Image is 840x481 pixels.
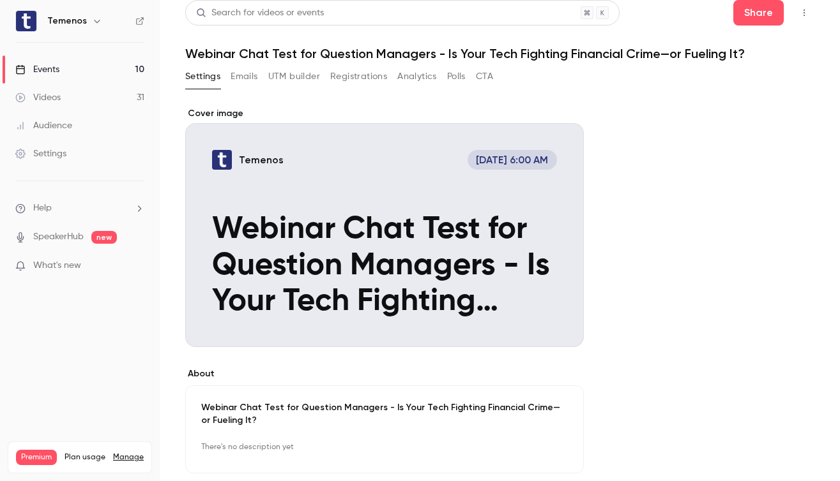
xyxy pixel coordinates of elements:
iframe: Noticeable Trigger [129,260,144,272]
a: Manage [113,452,144,463]
span: new [91,231,117,244]
span: Plan usage [65,452,105,463]
button: CTA [476,66,493,87]
div: Settings [15,147,66,160]
button: Emails [231,66,257,87]
div: Videos [15,91,61,104]
span: Premium [16,450,57,465]
p: Webinar Chat Test for Question Managers - Is Your Tech Fighting Financial Crime—or Fueling It? [201,401,568,427]
label: Cover image [185,107,584,120]
li: help-dropdown-opener [15,202,144,215]
section: Cover image [185,107,584,347]
span: What's new [33,259,81,272]
h6: Temenos [47,15,87,27]
button: UTM builder [268,66,320,87]
img: Temenos [16,11,36,31]
button: Analytics [397,66,437,87]
div: Events [15,63,59,76]
button: Settings [185,66,220,87]
p: There's no description yet [201,437,568,457]
div: Audience [15,119,72,132]
button: Polls [447,66,466,87]
label: About [185,367,584,380]
a: SpeakerHub [33,230,84,244]
h1: Webinar Chat Test for Question Managers - Is Your Tech Fighting Financial Crime—or Fueling It? [185,46,814,61]
button: Registrations [330,66,387,87]
div: Search for videos or events [196,6,324,20]
span: Help [33,202,52,215]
